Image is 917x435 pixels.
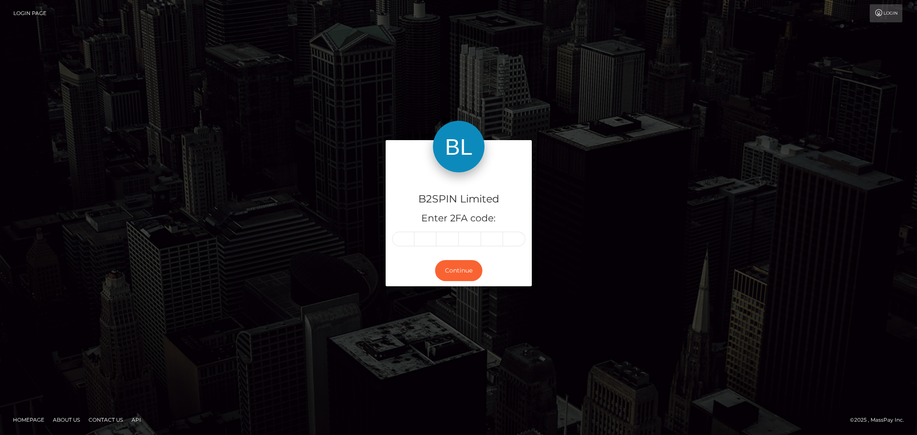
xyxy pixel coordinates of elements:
[392,192,525,207] h4: B2SPIN Limited
[13,4,46,22] a: Login Page
[9,413,48,426] a: Homepage
[128,413,144,426] a: API
[435,260,482,281] button: Continue
[850,415,911,425] div: © 2025 , MassPay Inc.
[392,212,525,225] h5: Enter 2FA code:
[870,4,902,22] a: Login
[433,121,485,172] img: B2SPIN Limited
[49,413,83,426] a: About Us
[85,413,126,426] a: Contact Us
